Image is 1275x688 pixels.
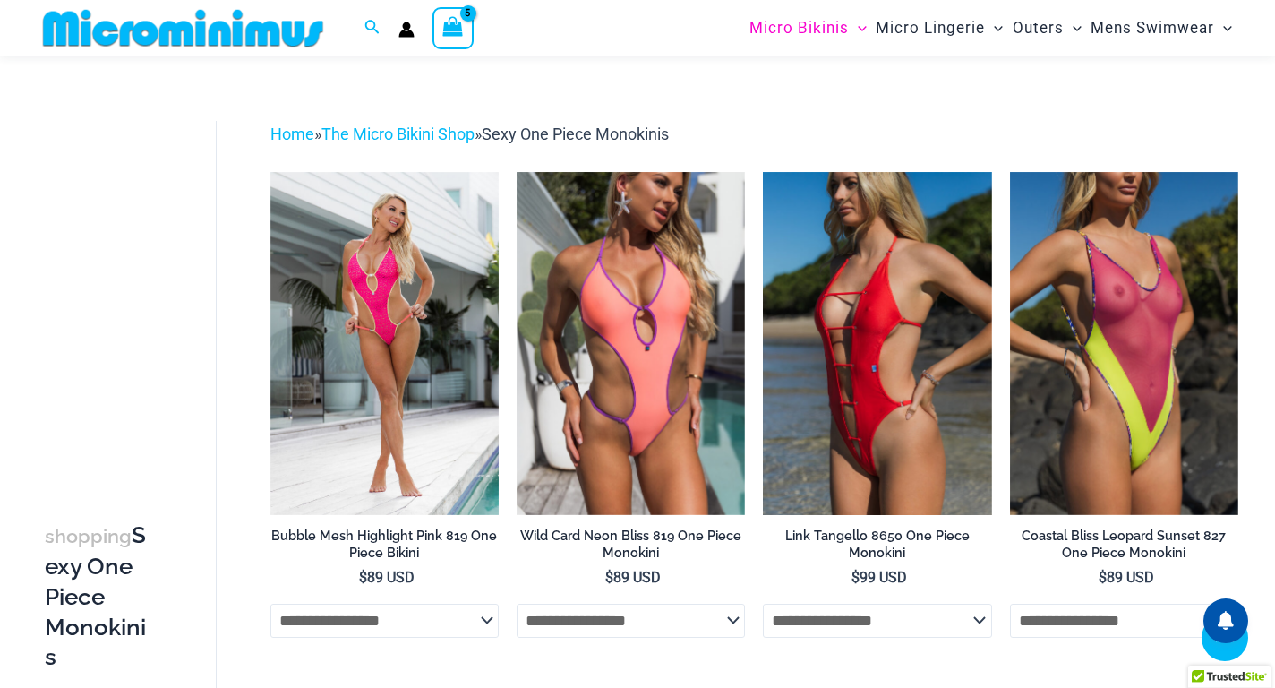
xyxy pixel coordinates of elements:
[517,172,745,515] img: Wild Card Neon Bliss 819 One Piece 04
[1099,569,1107,586] span: $
[270,125,669,143] span: » »
[851,569,907,586] bdi: 99 USD
[45,520,153,673] h3: Sexy One Piece Monokinis
[1086,5,1236,51] a: Mens SwimwearMenu ToggleMenu Toggle
[398,21,415,38] a: Account icon link
[1064,5,1082,51] span: Menu Toggle
[517,528,745,568] a: Wild Card Neon Bliss 819 One Piece Monokini
[851,569,860,586] span: $
[359,569,367,586] span: $
[270,125,314,143] a: Home
[1214,5,1232,51] span: Menu Toggle
[432,7,474,48] a: View Shopping Cart, 5 items
[745,5,871,51] a: Micro BikinisMenu ToggleMenu Toggle
[985,5,1003,51] span: Menu Toggle
[1010,528,1238,561] h2: Coastal Bliss Leopard Sunset 827 One Piece Monokini
[1010,172,1238,515] a: Coastal Bliss Leopard Sunset 827 One Piece Monokini 06Coastal Bliss Leopard Sunset 827 One Piece ...
[321,125,475,143] a: The Micro Bikini Shop
[763,528,991,561] h2: Link Tangello 8650 One Piece Monokini
[1099,569,1154,586] bdi: 89 USD
[749,5,849,51] span: Micro Bikinis
[742,3,1239,54] nav: Site Navigation
[517,172,745,515] a: Wild Card Neon Bliss 819 One Piece 04Wild Card Neon Bliss 819 One Piece 05Wild Card Neon Bliss 81...
[1008,5,1086,51] a: OutersMenu ToggleMenu Toggle
[1010,528,1238,568] a: Coastal Bliss Leopard Sunset 827 One Piece Monokini
[763,172,991,515] a: Link Tangello 8650 One Piece Monokini 11Link Tangello 8650 One Piece Monokini 12Link Tangello 865...
[359,569,415,586] bdi: 89 USD
[1013,5,1064,51] span: Outers
[1091,5,1214,51] span: Mens Swimwear
[45,525,132,547] span: shopping
[270,172,499,515] img: Bubble Mesh Highlight Pink 819 One Piece 01
[364,17,381,39] a: Search icon link
[763,528,991,568] a: Link Tangello 8650 One Piece Monokini
[270,528,499,561] h2: Bubble Mesh Highlight Pink 819 One Piece Bikini
[849,5,867,51] span: Menu Toggle
[270,528,499,568] a: Bubble Mesh Highlight Pink 819 One Piece Bikini
[871,5,1007,51] a: Micro LingerieMenu ToggleMenu Toggle
[482,125,669,143] span: Sexy One Piece Monokinis
[517,528,745,561] h2: Wild Card Neon Bliss 819 One Piece Monokini
[876,5,985,51] span: Micro Lingerie
[605,569,613,586] span: $
[270,172,499,515] a: Bubble Mesh Highlight Pink 819 One Piece 01Bubble Mesh Highlight Pink 819 One Piece 03Bubble Mesh...
[45,107,206,465] iframe: TrustedSite Certified
[763,172,991,515] img: Link Tangello 8650 One Piece Monokini 11
[1010,172,1238,515] img: Coastal Bliss Leopard Sunset 827 One Piece Monokini 06
[36,8,330,48] img: MM SHOP LOGO FLAT
[605,569,661,586] bdi: 89 USD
